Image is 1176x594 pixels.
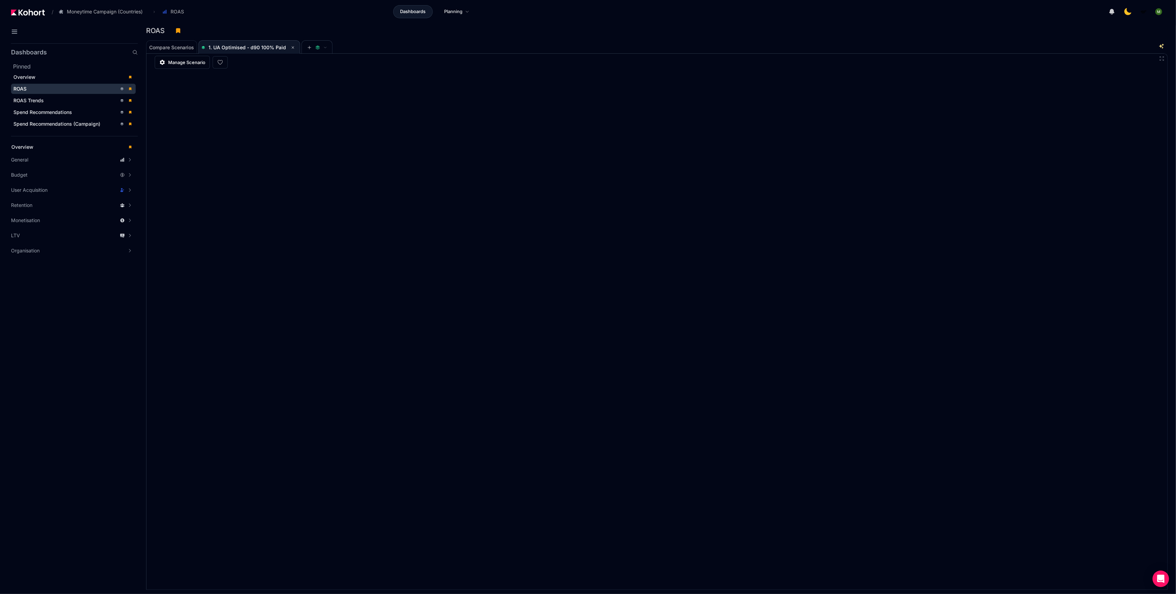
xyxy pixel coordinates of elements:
span: Overview [13,74,35,80]
div: Open Intercom Messenger [1153,571,1169,587]
button: Fullscreen [1159,56,1165,61]
span: Organisation [11,247,40,254]
span: ROAS [13,86,27,92]
span: › [152,9,156,14]
span: User Acquisition [11,187,48,194]
a: Planning [437,5,477,18]
span: Dashboards [400,8,426,15]
a: Dashboards [393,5,433,18]
span: Overview [11,144,33,150]
span: ROAS [171,8,184,15]
a: Overview [11,72,136,82]
span: Retention [11,202,32,209]
span: / [46,8,53,15]
img: Kohort logo [11,9,45,15]
a: ROAS [11,84,136,94]
button: ROAS [158,6,191,18]
span: ROAS Trends [13,97,44,103]
button: Moneytime Campaign (Countries) [55,6,150,18]
span: Planning [444,8,462,15]
a: Overview [9,142,136,152]
span: Spend Recommendations (Campaign) [13,121,100,127]
h3: ROAS [146,27,169,34]
span: Monetisation [11,217,40,224]
span: Budget [11,171,28,178]
span: LTV [11,232,20,239]
a: ROAS Trends [11,95,136,106]
img: logo_MoneyTimeLogo_1_20250619094856634230.png [1140,8,1147,15]
a: Manage Scenario [155,56,210,69]
span: General [11,156,28,163]
span: Spend Recommendations [13,109,72,115]
a: Spend Recommendations (Campaign) [11,119,136,129]
span: Moneytime Campaign (Countries) [67,8,143,15]
h2: Pinned [13,62,138,71]
a: Spend Recommendations [11,107,136,117]
h2: Dashboards [11,49,47,55]
span: Manage Scenario [168,59,205,66]
span: Compare Scenarios [149,45,194,50]
span: 1. UA Optimised - d90 100% Paid [208,44,286,50]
